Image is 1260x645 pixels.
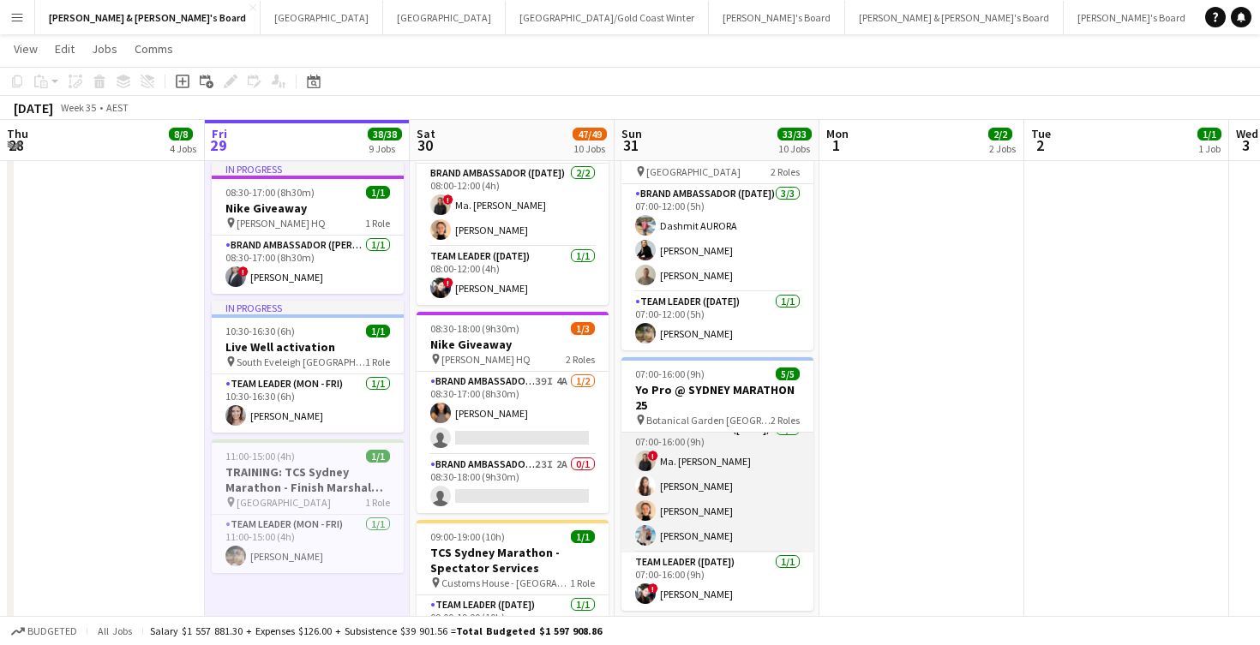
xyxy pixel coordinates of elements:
[441,353,531,366] span: [PERSON_NAME] HQ
[621,382,813,413] h3: Yo Pro @ SYDNEY MARATHON 25
[771,165,800,178] span: 2 Roles
[1236,126,1258,141] span: Wed
[826,126,849,141] span: Mon
[57,101,99,114] span: Week 35
[621,109,813,350] app-job-card: 07:00-12:00 (5h)4/4TCS Sydney Marathon - Finish Marshal Crew [GEOGRAPHIC_DATA]2 RolesBrand Ambass...
[366,450,390,463] span: 1/1
[824,135,849,155] span: 1
[14,41,38,57] span: View
[225,325,295,337] span: 10:30-16:30 (6h)
[35,1,261,34] button: [PERSON_NAME] & [PERSON_NAME]'s Board
[430,530,505,543] span: 09:00-19:00 (10h)
[365,355,390,368] span: 1 Role
[621,184,813,292] app-card-role: Brand Ambassador ([DATE])3/307:00-12:00 (5h)Dashmit AURORA[PERSON_NAME][PERSON_NAME]
[150,624,602,637] div: Salary $1 557 881.30 + Expenses $126.00 + Subsistence $39 901.56 =
[441,576,570,589] span: Customs House - [GEOGRAPHIC_DATA]
[238,266,249,277] span: !
[778,142,811,155] div: 10 Jobs
[648,583,658,594] span: !
[417,545,609,576] h3: TCS Sydney Marathon - Spectator Services
[261,1,383,34] button: [GEOGRAPHIC_DATA]
[417,247,609,305] app-card-role: Team Leader ([DATE])1/108:00-12:00 (4h)![PERSON_NAME]
[573,142,606,155] div: 10 Jobs
[621,420,813,552] app-card-role: Brand Ambassador ([DATE])4/407:00-16:00 (9h)!Ma. [PERSON_NAME][PERSON_NAME][PERSON_NAME][PERSON_N...
[646,165,741,178] span: [GEOGRAPHIC_DATA]
[414,135,435,155] span: 30
[212,236,404,294] app-card-role: Brand Ambassador ([PERSON_NAME])1/108:30-17:00 (8h30m)![PERSON_NAME]
[225,186,315,199] span: 08:30-17:00 (8h30m)
[417,164,609,247] app-card-role: Brand Ambassador ([DATE])2/208:00-12:00 (4h)!Ma. [PERSON_NAME][PERSON_NAME]
[212,200,404,216] h3: Nike Giveaway
[988,128,1012,140] span: 2/2
[1064,1,1200,34] button: [PERSON_NAME]'s Board
[417,126,435,141] span: Sat
[570,576,595,589] span: 1 Role
[366,325,390,337] span: 1/1
[646,414,771,427] span: Botanical Garden [GEOGRAPHIC_DATA]
[777,128,812,140] span: 33/33
[48,38,81,60] a: Edit
[212,162,404,294] app-job-card: In progress08:30-17:00 (8h30m)1/1Nike Giveaway [PERSON_NAME] HQ1 RoleBrand Ambassador ([PERSON_NA...
[4,135,28,155] span: 28
[383,1,506,34] button: [GEOGRAPHIC_DATA]
[443,278,453,288] span: !
[621,357,813,611] app-job-card: 07:00-16:00 (9h)5/5Yo Pro @ SYDNEY MARATHON 25 Botanical Garden [GEOGRAPHIC_DATA]2 RolesBrand Amb...
[225,450,295,463] span: 11:00-15:00 (4h)
[128,38,180,60] a: Comms
[621,292,813,350] app-card-role: Team Leader ([DATE])1/107:00-12:00 (5h)[PERSON_NAME]
[776,367,800,380] span: 5/5
[212,301,404,314] div: In progress
[989,142,1016,155] div: 2 Jobs
[648,451,658,461] span: !
[170,142,196,155] div: 4 Jobs
[212,126,227,141] span: Fri
[619,135,642,155] span: 31
[7,126,28,141] span: Thu
[571,322,595,335] span: 1/3
[771,414,800,427] span: 2 Roles
[621,126,642,141] span: Sun
[9,622,80,641] button: Budgeted
[92,41,117,57] span: Jobs
[368,128,402,140] span: 38/38
[135,41,173,57] span: Comms
[1197,128,1221,140] span: 1/1
[456,624,602,637] span: Total Budgeted $1 597 908.86
[212,464,404,495] h3: TRAINING: TCS Sydney Marathon - Finish Marshal Crew
[417,312,609,513] app-job-card: 08:30-18:00 (9h30m)1/3Nike Giveaway [PERSON_NAME] HQ2 RolesBrand Ambassador ([PERSON_NAME])39I4A1...
[55,41,75,57] span: Edit
[621,552,813,611] app-card-role: Team Leader ([DATE])1/107:00-16:00 (9h)![PERSON_NAME]
[169,128,193,140] span: 8/8
[365,217,390,230] span: 1 Role
[212,162,404,176] div: In progress
[212,339,404,355] h3: Live Well activation
[369,142,401,155] div: 9 Jobs
[106,101,129,114] div: AEST
[417,337,609,352] h3: Nike Giveaway
[1233,135,1258,155] span: 3
[237,355,365,368] span: South Eveleigh [GEOGRAPHIC_DATA]
[212,439,404,573] app-job-card: 11:00-15:00 (4h)1/1TRAINING: TCS Sydney Marathon - Finish Marshal Crew [GEOGRAPHIC_DATA]1 RoleTea...
[1029,135,1051,155] span: 2
[1031,126,1051,141] span: Tue
[443,194,453,205] span: !
[635,367,705,380] span: 07:00-16:00 (9h)
[506,1,709,34] button: [GEOGRAPHIC_DATA]/Gold Coast Winter
[212,374,404,433] app-card-role: Team Leader (Mon - Fri)1/110:30-16:30 (6h)[PERSON_NAME]
[417,88,609,305] div: 08:00-12:00 (4h)3/3Yo Pro @ SYDNEY MARATHON 25 Botanical Garden [GEOGRAPHIC_DATA]2 RolesBrand Amb...
[27,625,77,637] span: Budgeted
[845,1,1064,34] button: [PERSON_NAME] & [PERSON_NAME]'s Board
[94,624,135,637] span: All jobs
[209,135,227,155] span: 29
[1198,142,1221,155] div: 1 Job
[212,301,404,433] app-job-card: In progress10:30-16:30 (6h)1/1Live Well activation South Eveleigh [GEOGRAPHIC_DATA]1 RoleTeam Lea...
[566,353,595,366] span: 2 Roles
[365,496,390,509] span: 1 Role
[85,38,124,60] a: Jobs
